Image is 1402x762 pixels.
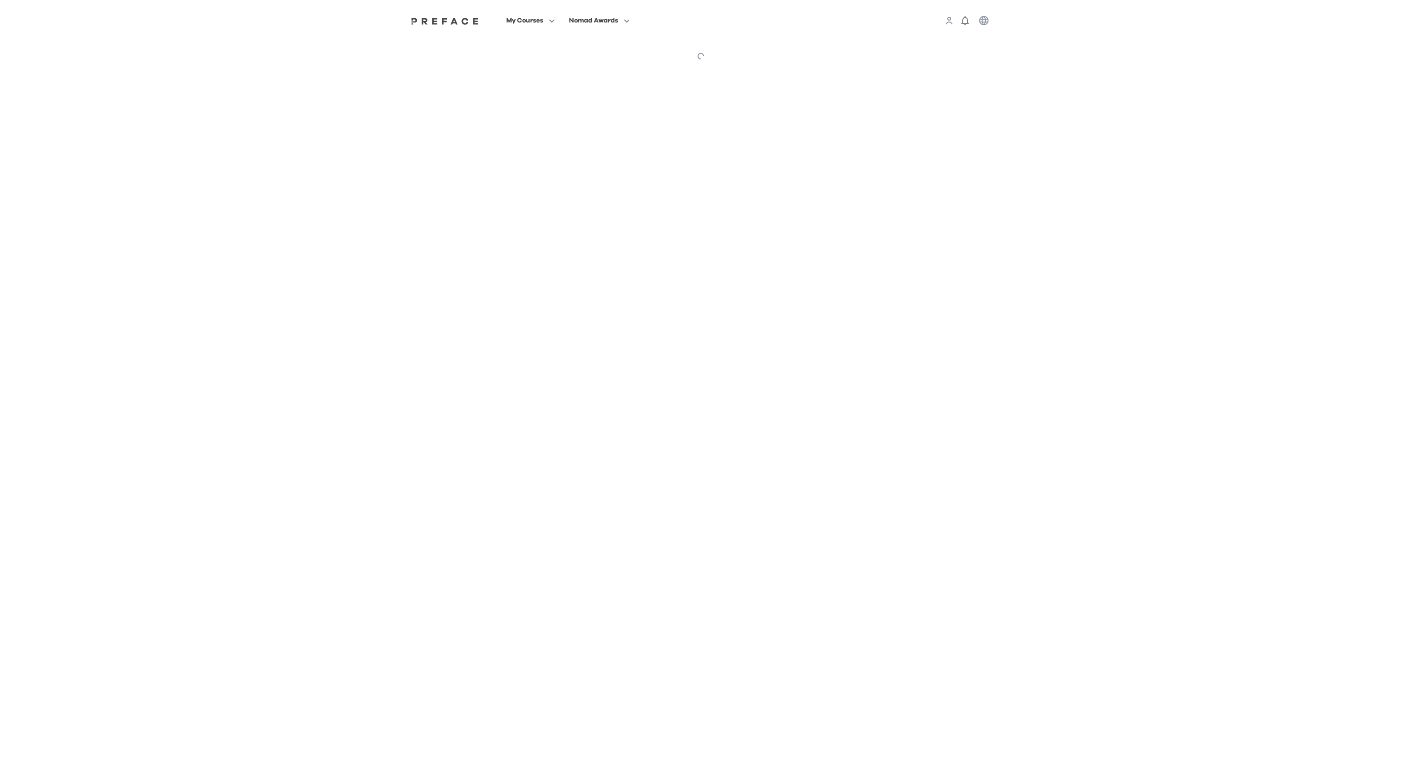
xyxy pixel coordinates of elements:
[506,15,543,26] span: My Courses
[566,15,633,27] button: Nomad Awards
[569,15,618,26] span: Nomad Awards
[409,17,481,24] a: Preface Logo
[503,15,558,27] button: My Courses
[409,17,481,25] img: Preface Logo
